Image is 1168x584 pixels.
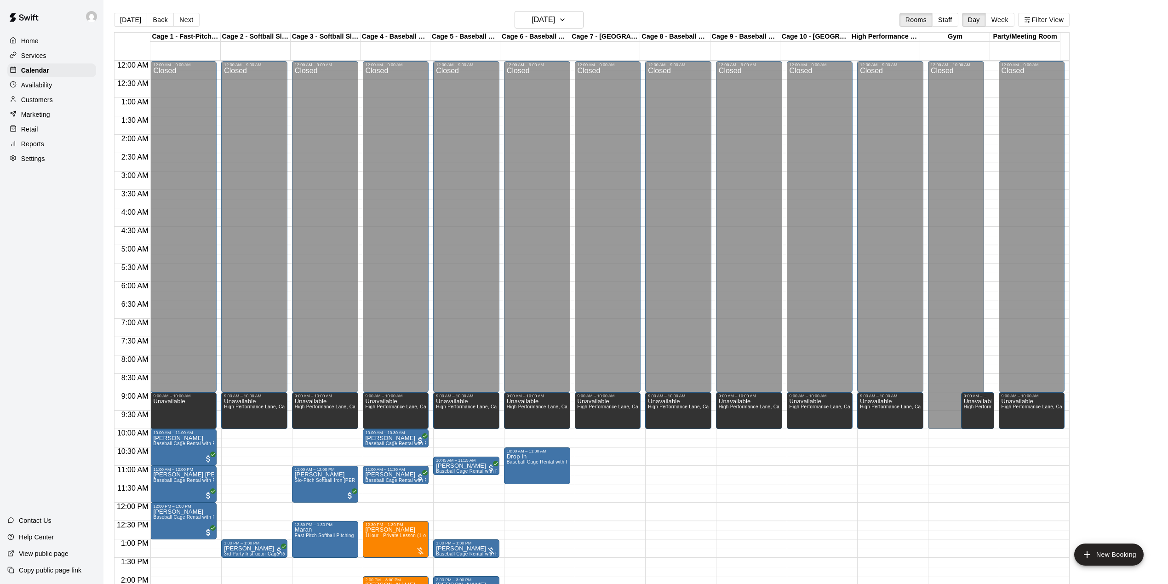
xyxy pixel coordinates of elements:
span: 10:00 AM [115,429,151,437]
div: 12:00 AM – 9:00 AM: Closed [857,61,923,392]
div: 9:00 AM – 10:00 AM [436,394,497,398]
div: 12:00 AM – 9:00 AM: Closed [504,61,570,392]
p: Calendar [21,66,49,75]
div: 12:00 AM – 9:00 AM: Closed [999,61,1065,392]
div: 9:00 AM – 10:00 AM: Unavailable [504,392,570,429]
span: 3:30 AM [119,190,151,198]
a: Services [7,49,96,63]
a: Retail [7,122,96,136]
div: 12:00 AM – 9:00 AM [719,63,779,67]
div: 12:00 AM – 9:00 AM [507,63,567,67]
div: 9:00 AM – 10:00 AM [153,394,214,398]
button: Next [173,13,199,27]
span: 12:00 PM [115,503,150,510]
div: 9:00 AM – 10:00 AM [964,394,991,398]
span: All customers have paid [204,528,213,537]
p: Availability [21,80,52,90]
div: 12:00 AM – 9:00 AM: Closed [292,61,358,392]
div: 9:00 AM – 10:00 AM: Unavailable [961,392,994,429]
div: 9:00 AM – 10:00 AM [507,394,567,398]
span: 1:00 AM [119,98,151,106]
div: 1:00 PM – 1:30 PM: Emile Rodriguez [221,539,287,558]
div: 9:00 AM – 10:00 AM [578,394,638,398]
div: Closed [224,67,285,395]
div: 12:00 AM – 9:00 AM: Closed [150,61,217,392]
span: 2:00 PM [119,576,151,584]
p: Marketing [21,110,50,119]
div: 2:00 PM – 3:00 PM [366,578,426,582]
button: [DATE] [114,13,147,27]
div: 9:00 AM – 10:00 AM: Unavailable [787,392,853,429]
div: Gym [920,33,990,41]
div: 10:00 AM – 11:00 AM: Jason Maclellan [150,429,217,466]
span: 3:00 AM [119,172,151,179]
span: 1Hour - Private Lesson (1-on-1) [366,533,435,538]
div: 12:00 AM – 9:00 AM [860,63,921,67]
span: 4:30 AM [119,227,151,235]
span: Baseball Cage Rental with Pitching Machine (4 People Maximum!) [153,441,298,446]
p: Help Center [19,532,54,542]
div: 1:00 PM – 1:30 PM [224,541,285,545]
span: All customers have paid [204,454,213,464]
span: Baseball Cage Rental with Pitching Machine (4 People Maximum!) [366,441,510,446]
div: High Performance Lane [850,33,920,41]
div: 12:00 AM – 9:00 AM [153,63,214,67]
p: Customers [21,95,53,104]
div: 12:00 PM – 1:00 PM: Lindsay Siurna [150,503,217,539]
div: 10:00 AM – 10:30 AM: Ron Zahavi [363,429,429,447]
span: 8:00 AM [119,355,151,363]
div: 9:00 AM – 10:00 AM: Unavailable [857,392,923,429]
div: 9:00 AM – 10:00 AM [366,394,426,398]
div: 12:30 PM – 1:30 PM: Maran [292,521,358,558]
p: Services [21,51,46,60]
span: 2:00 AM [119,135,151,143]
div: Cage 3 - Softball Slo-pitch Iron [PERSON_NAME] & Baseball Pitching Machine [291,33,361,41]
span: Fast-Pitch Softball Pitching Machine (4 People Maximum!) [295,533,422,538]
div: 12:00 AM – 9:00 AM [224,63,285,67]
div: 2:00 PM – 3:00 PM [436,578,497,582]
span: Baseball Cage Rental with Pitching Machine (4 People Maximum!) [153,515,298,520]
div: 12:00 AM – 10:00 AM [931,63,981,67]
div: 12:00 AM – 9:00 AM: Closed [716,61,782,392]
span: 5:30 AM [119,263,151,271]
div: Closed [790,67,850,395]
div: Cage 7 - [GEOGRAPHIC_DATA] [570,33,640,41]
a: Reports [7,137,96,151]
span: Baseball Cage Rental with Pitching Machine (4 People Maximum!) [366,478,510,483]
span: All customers have paid [416,436,425,445]
div: 12:30 PM – 1:30 PM [366,522,426,527]
div: 12:00 AM – 9:00 AM [295,63,355,67]
div: 12:30 PM – 1:30 PM: 1Hour - Private Lesson (1-on-1) [363,521,429,558]
div: 10:00 AM – 11:00 AM [153,430,214,435]
div: 9:00 AM – 10:00 AM: Unavailable [150,392,217,429]
span: 10:30 AM [115,447,151,455]
p: Settings [21,154,45,163]
div: Closed [1002,67,1062,395]
a: Availability [7,78,96,92]
span: 11:00 AM [115,466,151,474]
span: 3rd Party Instructor Cage Rental [224,551,295,556]
div: 12:00 PM – 1:00 PM [153,504,214,509]
span: 6:30 AM [119,300,151,308]
div: 11:00 AM – 11:30 AM [366,467,426,472]
a: Calendar [7,63,96,77]
div: 11:00 AM – 12:00 PM: jeff Krever [292,466,358,503]
span: 9:00 AM [119,392,151,400]
span: All customers have paid [416,473,425,482]
div: 9:00 AM – 10:00 AM [790,394,850,398]
button: Back [147,13,174,27]
div: 9:00 AM – 10:00 AM: Unavailable [999,392,1065,429]
div: 9:00 AM – 10:00 AM [860,394,921,398]
div: 12:30 PM – 1:30 PM [295,522,355,527]
div: 11:00 AM – 11:30 AM: Jason Maclellan [363,466,429,484]
div: Party/Meeting Room [990,33,1060,41]
div: Closed [295,67,355,395]
div: 11:00 AM – 12:00 PM [295,467,355,472]
div: 12:00 AM – 9:00 AM: Closed [645,61,711,392]
div: Joe Florio [84,7,103,26]
button: Week [985,13,1014,27]
p: Retail [21,125,38,134]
